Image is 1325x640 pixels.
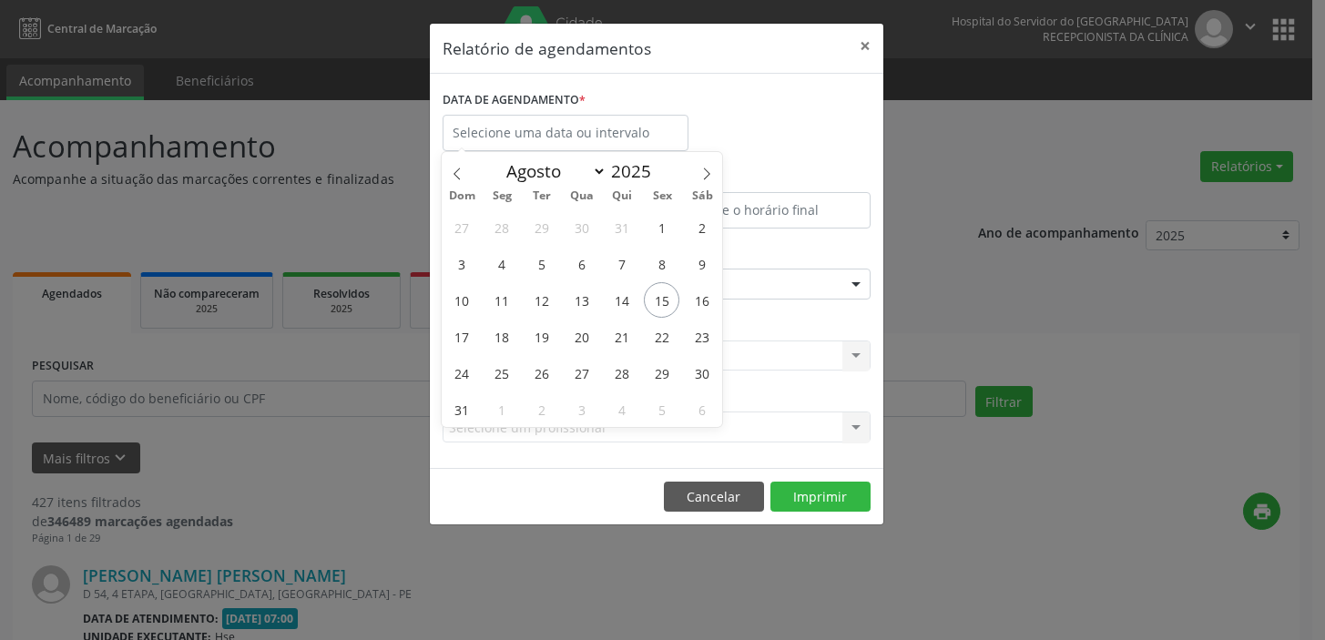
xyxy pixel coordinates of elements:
label: ATÉ [661,164,871,192]
span: Setembro 5, 2025 [644,391,679,427]
span: Agosto 10, 2025 [444,282,480,318]
input: Selecione o horário final [661,192,871,229]
span: Agosto 29, 2025 [644,355,679,391]
span: Agosto 22, 2025 [644,319,679,354]
span: Sáb [682,190,722,202]
button: Cancelar [664,482,764,513]
span: Agosto 27, 2025 [565,355,600,391]
span: Qui [602,190,642,202]
span: Seg [482,190,522,202]
span: Agosto 31, 2025 [444,391,480,427]
span: Julho 31, 2025 [605,209,640,245]
span: Setembro 1, 2025 [484,391,520,427]
span: Agosto 7, 2025 [605,246,640,281]
span: Setembro 3, 2025 [565,391,600,427]
select: Month [497,158,606,184]
span: Agosto 2, 2025 [684,209,719,245]
span: Julho 28, 2025 [484,209,520,245]
span: Agosto 12, 2025 [525,282,560,318]
span: Agosto 23, 2025 [684,319,719,354]
input: Year [606,159,667,183]
span: Agosto 4, 2025 [484,246,520,281]
span: Sex [642,190,682,202]
span: Agosto 20, 2025 [565,319,600,354]
span: Agosto 15, 2025 [644,282,679,318]
h5: Relatório de agendamentos [443,36,651,60]
span: Agosto 9, 2025 [684,246,719,281]
span: Setembro 2, 2025 [525,391,560,427]
button: Imprimir [770,482,871,513]
span: Agosto 8, 2025 [644,246,679,281]
button: Close [847,24,883,68]
span: Agosto 30, 2025 [684,355,719,391]
span: Agosto 3, 2025 [444,246,480,281]
span: Agosto 24, 2025 [444,355,480,391]
span: Qua [562,190,602,202]
span: Agosto 14, 2025 [605,282,640,318]
span: Setembro 6, 2025 [684,391,719,427]
span: Dom [442,190,482,202]
span: Agosto 13, 2025 [565,282,600,318]
span: Setembro 4, 2025 [605,391,640,427]
span: Agosto 19, 2025 [525,319,560,354]
span: Julho 29, 2025 [525,209,560,245]
span: Agosto 17, 2025 [444,319,480,354]
span: Agosto 18, 2025 [484,319,520,354]
span: Agosto 11, 2025 [484,282,520,318]
span: Ter [522,190,562,202]
span: Agosto 6, 2025 [565,246,600,281]
span: Agosto 21, 2025 [605,319,640,354]
span: Agosto 5, 2025 [525,246,560,281]
span: Julho 30, 2025 [565,209,600,245]
span: Julho 27, 2025 [444,209,480,245]
span: Agosto 1, 2025 [644,209,679,245]
span: Agosto 25, 2025 [484,355,520,391]
span: Agosto 26, 2025 [525,355,560,391]
span: Agosto 16, 2025 [684,282,719,318]
input: Selecione uma data ou intervalo [443,115,688,151]
span: Agosto 28, 2025 [605,355,640,391]
label: DATA DE AGENDAMENTO [443,86,586,115]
